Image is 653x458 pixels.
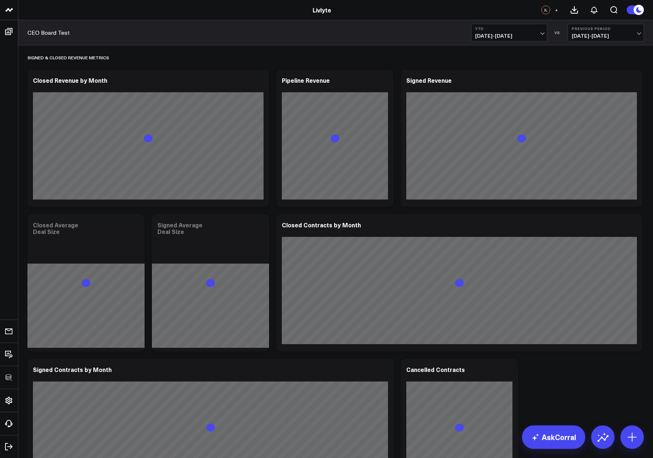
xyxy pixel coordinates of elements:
div: Closed Contracts by Month [282,221,361,229]
div: Cancelled Contracts [406,365,465,373]
div: SIGNED & CLOSED REVENUE METRICS [27,49,109,66]
b: Previous Period [572,26,640,31]
div: VS [551,30,564,35]
button: Previous Period[DATE]-[DATE] [568,24,644,41]
div: Closed Revenue by Month [33,76,107,84]
div: Signed Contracts by Month [33,365,112,373]
div: JL [541,5,550,14]
a: Livlyte [313,6,331,14]
span: + [555,7,558,12]
a: CEO Board Test [27,29,70,37]
div: Signed Revenue [406,76,452,84]
button: + [552,5,561,14]
a: AskCorral [522,425,585,449]
div: Signed Average Deal Size [157,221,202,235]
b: YTD [475,26,543,31]
span: [DATE] - [DATE] [572,33,640,39]
span: [DATE] - [DATE] [475,33,543,39]
div: Closed Average Deal Size [33,221,78,235]
div: Pipeline Revenue [282,76,330,84]
button: YTD[DATE]-[DATE] [471,24,547,41]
